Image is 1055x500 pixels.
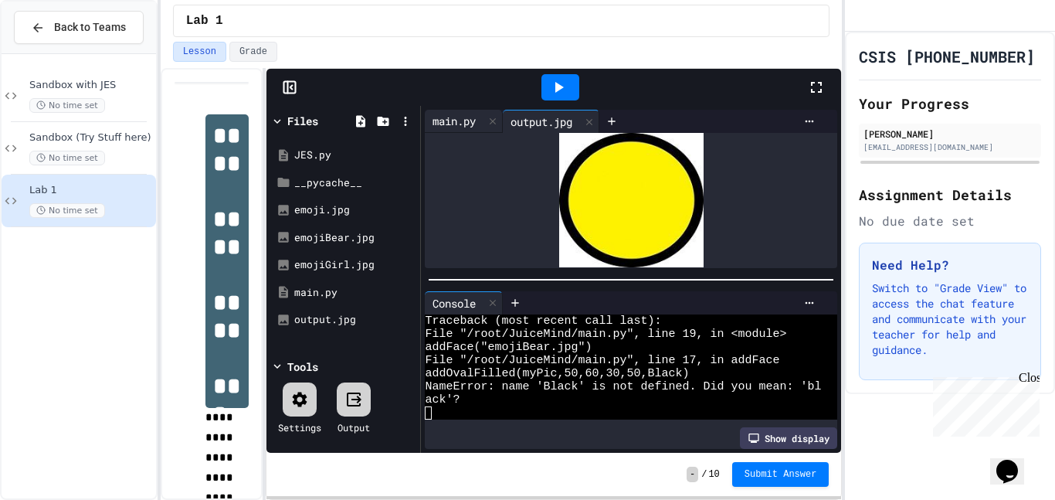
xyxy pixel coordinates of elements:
div: output.jpg [503,110,599,133]
div: emoji.jpg [294,202,415,218]
span: Lab 1 [29,184,153,197]
p: Switch to "Grade View" to access the chat feature and communicate with your teacher for help and ... [872,281,1028,358]
div: emojiGirl.jpg [294,257,415,273]
h2: Your Progress [859,93,1041,114]
span: - [687,467,698,482]
button: Submit Answer [732,462,829,487]
span: NameError: name 'Black' is not defined. Did you mean: 'bl [425,380,821,393]
h1: CSIS [PHONE_NUMBER] [859,46,1035,67]
div: output.jpg [294,312,415,328]
span: No time set [29,98,105,113]
span: No time set [29,203,105,218]
div: main.py [294,285,415,301]
h2: Assignment Details [859,184,1041,206]
div: output.jpg [503,114,580,130]
div: [PERSON_NAME] [863,127,1036,141]
div: Console [425,291,503,315]
span: File "/root/JuiceMind/main.py", line 17, in addFace [425,354,779,367]
span: Lab 1 [186,12,223,30]
button: Lesson [173,42,226,62]
div: emojiBear.jpg [294,230,415,246]
div: No due date set [859,212,1041,230]
h3: Need Help? [872,256,1028,274]
div: [EMAIL_ADDRESS][DOMAIN_NAME] [863,141,1036,153]
span: Sandbox (Try Stuff here) [29,131,153,145]
span: addOvalFilled(myPic,50,60,30,50,Black) [425,367,689,380]
div: Files [287,113,318,129]
div: Tools [287,359,318,375]
button: Back to Teams [14,11,144,44]
div: Output [338,420,370,434]
div: Console [425,295,483,311]
span: 10 [708,468,719,481]
div: __pycache__ [294,175,415,191]
iframe: chat widget [990,438,1040,485]
div: JES.py [294,148,415,163]
span: / [701,468,707,481]
div: Chat with us now!Close [6,6,107,98]
span: addFace("emojiBear.jpg") [425,341,592,354]
span: File "/root/JuiceMind/main.py", line 19, in <module> [425,328,786,341]
img: 2Q== [559,133,704,267]
span: Sandbox with JES [29,79,153,92]
span: Submit Answer [745,468,817,481]
span: No time set [29,151,105,165]
div: main.py [425,110,503,133]
button: Grade [229,42,277,62]
span: ack'? [425,393,460,406]
div: Show display [740,427,837,449]
span: Back to Teams [54,19,126,36]
iframe: chat widget [927,371,1040,437]
div: Settings [278,420,321,434]
span: Traceback (most recent call last): [425,315,661,328]
div: main.py [425,113,483,129]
